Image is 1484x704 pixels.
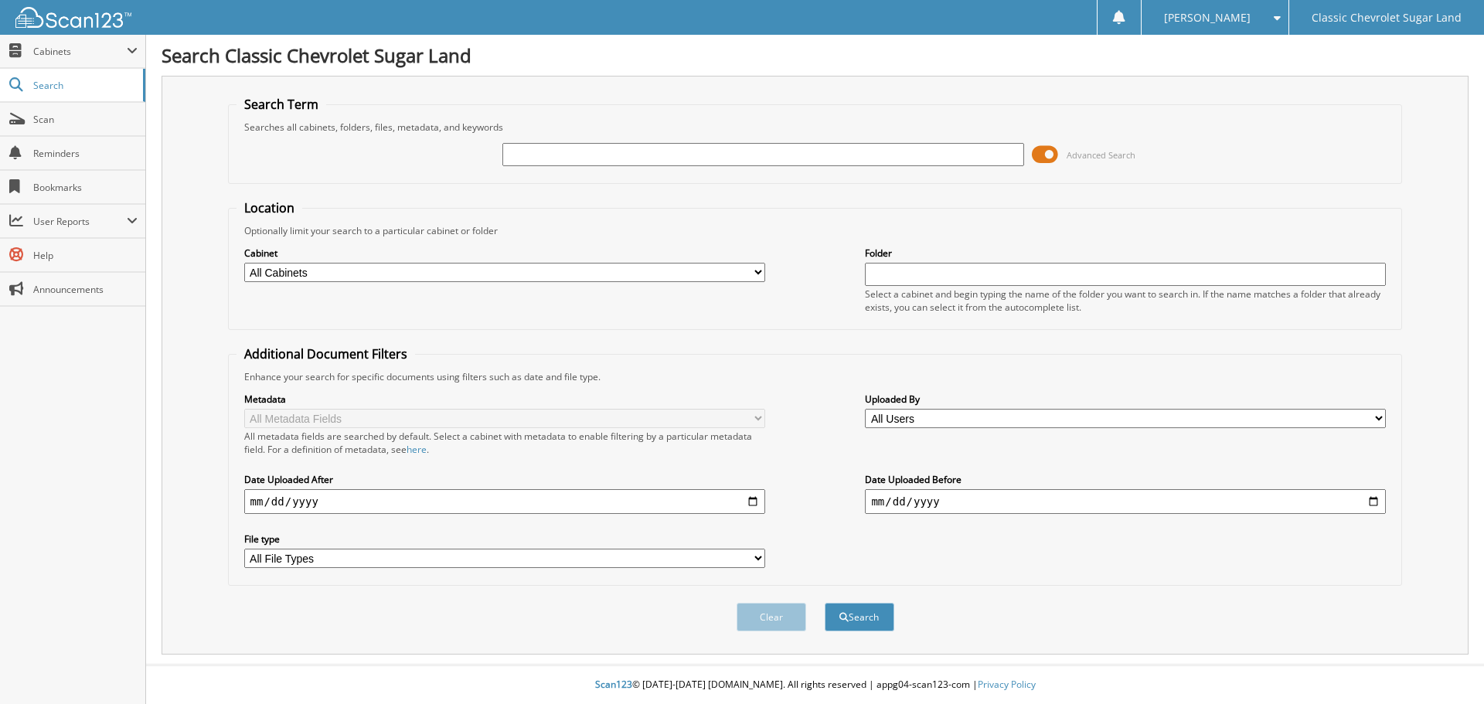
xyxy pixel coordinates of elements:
span: Scan [33,113,138,126]
div: Select a cabinet and begin typing the name of the folder you want to search in. If the name match... [865,287,1386,314]
div: Enhance your search for specific documents using filters such as date and file type. [237,370,1394,383]
span: Scan123 [595,678,632,691]
img: scan123-logo-white.svg [15,7,131,28]
input: start [244,489,765,514]
span: Bookmarks [33,181,138,194]
span: Cabinets [33,45,127,58]
span: User Reports [33,215,127,228]
legend: Additional Document Filters [237,345,415,362]
label: Date Uploaded Before [865,473,1386,486]
label: Cabinet [244,247,765,260]
span: Reminders [33,147,138,160]
h1: Search Classic Chevrolet Sugar Land [162,43,1469,68]
div: Optionally limit your search to a particular cabinet or folder [237,224,1394,237]
input: end [865,489,1386,514]
a: here [407,443,427,456]
label: File type [244,532,765,546]
label: Date Uploaded After [244,473,765,486]
span: [PERSON_NAME] [1164,13,1251,22]
span: Advanced Search [1067,149,1135,161]
span: Announcements [33,283,138,296]
div: Searches all cabinets, folders, files, metadata, and keywords [237,121,1394,134]
span: Classic Chevrolet Sugar Land [1312,13,1462,22]
div: © [DATE]-[DATE] [DOMAIN_NAME]. All rights reserved | appg04-scan123-com | [146,666,1484,704]
span: Help [33,249,138,262]
label: Folder [865,247,1386,260]
div: All metadata fields are searched by default. Select a cabinet with metadata to enable filtering b... [244,430,765,456]
button: Search [825,603,894,631]
button: Clear [737,603,806,631]
span: Search [33,79,135,92]
label: Uploaded By [865,393,1386,406]
label: Metadata [244,393,765,406]
legend: Search Term [237,96,326,113]
legend: Location [237,199,302,216]
a: Privacy Policy [978,678,1036,691]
